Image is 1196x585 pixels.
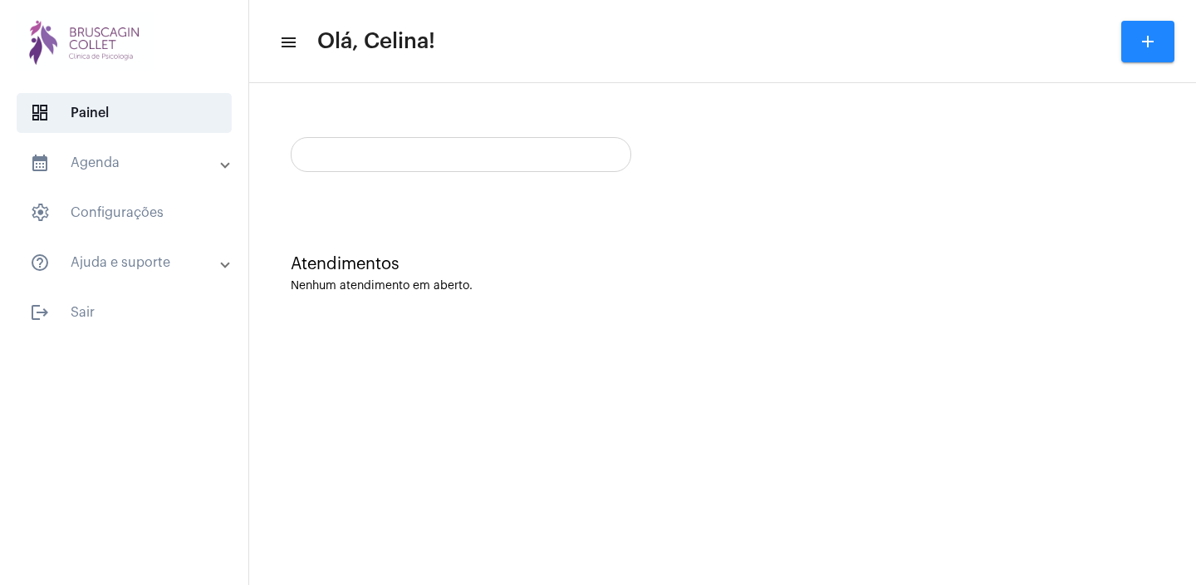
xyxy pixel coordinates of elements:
mat-panel-title: Ajuda e suporte [30,253,222,273]
mat-icon: add [1138,32,1158,52]
span: Olá, Celina! [317,28,435,55]
mat-expansion-panel-header: sidenav iconAgenda [10,143,248,183]
mat-icon: sidenav icon [30,153,50,173]
mat-expansion-panel-header: sidenav iconAjuda e suporte [10,243,248,283]
mat-panel-title: Agenda [30,153,222,173]
img: bdd31f1e-573f-3f90-f05a-aecdfb595b2a.png [13,8,158,75]
mat-icon: sidenav icon [279,32,296,52]
div: Atendimentos [291,255,1154,273]
span: Sair [17,292,232,332]
mat-icon: sidenav icon [30,302,50,322]
span: Painel [17,93,232,133]
span: sidenav icon [30,103,50,123]
span: sidenav icon [30,203,50,223]
mat-icon: sidenav icon [30,253,50,273]
div: Nenhum atendimento em aberto. [291,280,1154,292]
span: Configurações [17,193,232,233]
